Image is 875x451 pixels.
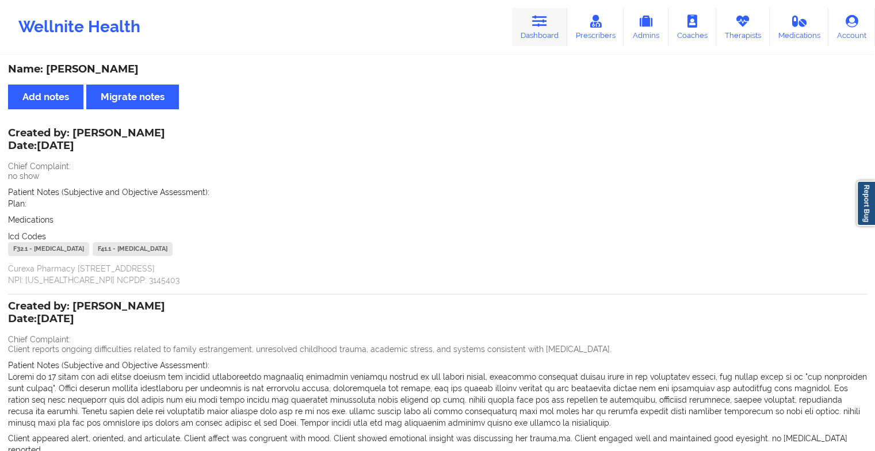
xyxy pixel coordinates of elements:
p: Date: [DATE] [8,139,165,154]
a: Coaches [668,8,716,46]
span: Chief Complaint: [8,162,71,171]
p: Curexa Pharmacy [STREET_ADDRESS] NPI: [US_HEALTHCARE_NPI] NCPDP: 3145403 [8,263,867,286]
span: Medications [8,215,54,224]
p: Client reports ongoing difficulties related to family estrangement, unresolved childhood trauma, ... [8,343,867,355]
a: Account [828,8,875,46]
div: Created by: [PERSON_NAME] [8,300,165,327]
a: Prescribers [567,8,624,46]
span: Patient Notes (Subjective and Objective Assessment): [8,188,209,197]
div: F32.1 - [MEDICAL_DATA] [8,242,89,256]
span: Chief Complaint: [8,335,71,344]
a: Report Bug [857,181,875,226]
button: Migrate notes [86,85,179,109]
p: no show [8,170,867,182]
span: Patient Notes (Subjective and Objective Assessment): [8,361,209,370]
div: Created by: [PERSON_NAME] [8,127,165,154]
span: Icd Codes [8,232,46,241]
div: Name: [PERSON_NAME] [8,63,867,76]
p: Loremi do 17 sitam con adi elitse doeiusm tem incidid utlaboreetdo magnaaliq enimadmin veniamqu n... [8,371,867,429]
a: Medications [770,8,829,46]
a: Admins [624,8,668,46]
span: Plan: [8,199,26,208]
div: F41.1 - [MEDICAL_DATA] [93,242,173,256]
a: Therapists [716,8,770,46]
button: Add notes [8,85,83,109]
p: Date: [DATE] [8,312,165,327]
a: Dashboard [512,8,567,46]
